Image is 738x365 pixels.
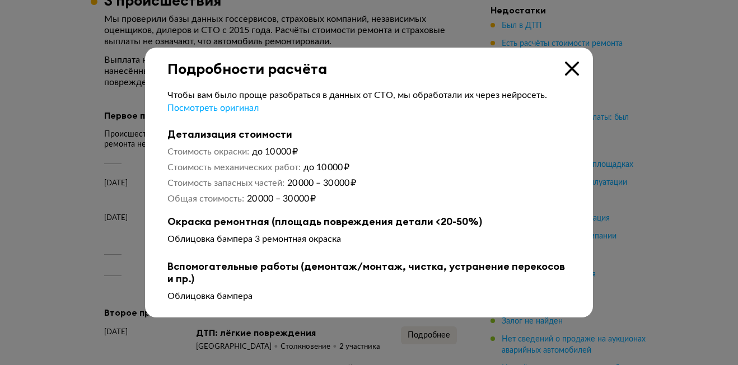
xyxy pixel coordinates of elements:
[167,128,571,141] b: Детализация стоимости
[287,179,356,188] span: 20 000 – 30 000 ₽
[167,233,571,245] div: Облицовка бампера 3 ремонтная окраска
[247,194,316,203] span: 20 000 – 30 000 ₽
[167,104,259,113] span: Посмотреть оригинал
[145,48,593,77] div: Подробности расчёта
[252,147,298,156] span: до 10 000 ₽
[167,91,547,100] span: Чтобы вам было проще разобраться в данных от СТО, мы обработали их через нейросеть.
[167,146,249,157] dt: Стоимость окраски
[167,177,284,189] dt: Стоимость запасных частей
[303,163,349,172] span: до 10 000 ₽
[167,162,301,173] dt: Стоимость механических работ
[167,260,571,285] b: Вспомогательные работы (демонтаж/монтаж, чистка, устранение перекосов и пр.)
[167,216,571,228] b: Окраска ремонтная (площадь повреждения детали <20-50%)
[167,291,571,302] div: Облицовка бампера
[167,193,244,204] dt: Общая стоимость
